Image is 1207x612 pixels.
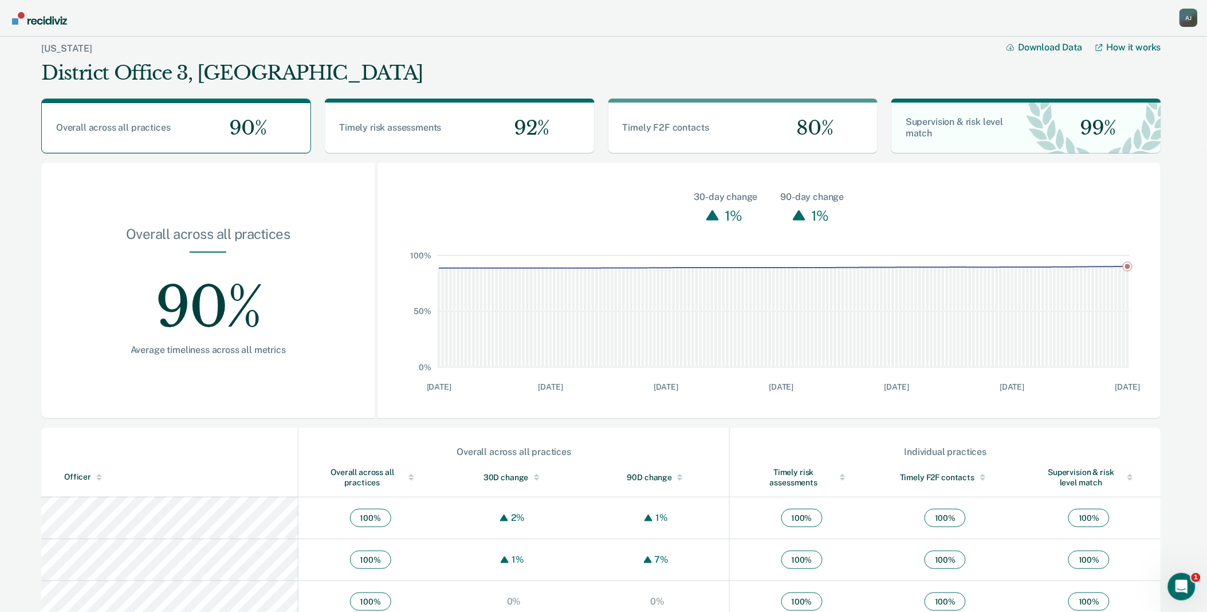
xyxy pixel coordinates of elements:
[538,382,563,391] text: [DATE]
[730,446,1161,457] div: Individual practices
[788,116,834,140] span: 80%
[925,551,966,569] span: 100 %
[56,122,171,133] span: Overall across all practices
[350,551,391,569] span: 100 %
[298,458,442,497] th: Toggle SortBy
[652,512,671,523] div: 1%
[12,12,67,25] img: Recidiviz
[508,512,528,523] div: 2%
[925,509,966,527] span: 100 %
[623,122,709,133] span: Timely F2F contacts
[884,382,909,391] text: [DATE]
[906,116,1003,139] span: Supervision & risk level match
[426,382,451,391] text: [DATE]
[509,554,527,565] div: 1%
[730,458,874,497] th: Toggle SortBy
[1068,593,1110,611] span: 100 %
[41,43,92,54] a: [US_STATE]
[897,472,994,482] div: Timely F2F contacts
[1068,551,1110,569] span: 100 %
[465,472,563,482] div: 30D change
[694,190,758,204] div: 30-day change
[781,551,823,569] span: 100 %
[609,472,707,482] div: 90D change
[339,122,441,133] span: Timely risk assessments
[350,593,391,611] span: 100 %
[781,593,823,611] span: 100 %
[1007,42,1096,53] button: Download Data
[442,458,586,497] th: Toggle SortBy
[1115,382,1140,391] text: [DATE]
[504,596,524,607] div: 0%
[350,509,391,527] span: 100 %
[1192,573,1201,582] span: 1
[64,472,293,482] div: Officer
[321,467,419,488] div: Overall across all practices
[654,382,678,391] text: [DATE]
[78,344,339,355] div: Average timeliness across all metrics
[781,509,823,527] span: 100 %
[505,116,549,140] span: 92%
[1017,458,1161,497] th: Toggle SortBy
[1180,9,1198,27] div: A J
[41,61,423,85] div: District Office 3, [GEOGRAPHIC_DATA]
[808,204,832,227] div: 1%
[753,467,851,488] div: Timely risk assessments
[1096,42,1161,53] a: How it works
[1000,382,1024,391] text: [DATE]
[1040,467,1138,488] div: Supervision & risk level match
[1068,509,1110,527] span: 100 %
[221,116,267,140] span: 90%
[652,554,672,565] div: 7%
[41,458,298,497] th: Toggle SortBy
[874,458,1017,497] th: Toggle SortBy
[648,596,668,607] div: 0%
[586,458,730,497] th: Toggle SortBy
[925,593,966,611] span: 100 %
[1180,9,1198,27] button: Profile dropdown button
[781,190,844,204] div: 90-day change
[78,226,339,252] div: Overall across all practices
[722,204,745,227] div: 1%
[1071,116,1116,140] span: 99%
[78,253,339,344] div: 90%
[299,446,729,457] div: Overall across all practices
[769,382,793,391] text: [DATE]
[1168,573,1196,601] iframe: Intercom live chat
